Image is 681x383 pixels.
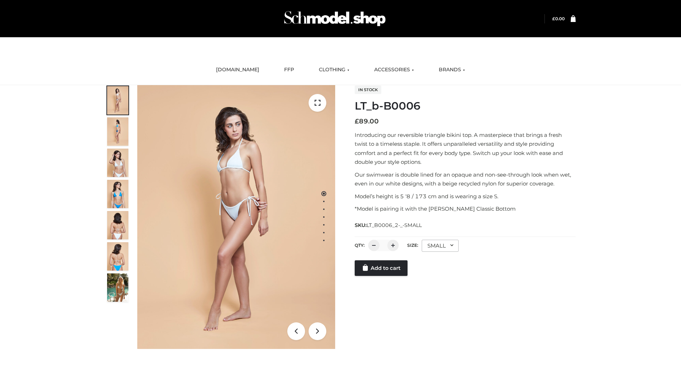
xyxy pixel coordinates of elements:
a: £0.00 [552,16,565,21]
a: ACCESSORIES [369,62,419,78]
div: SMALL [422,240,459,252]
span: SKU: [355,221,422,229]
p: Introducing our reversible triangle bikini top. A masterpiece that brings a fresh twist to a time... [355,131,576,167]
img: ArielClassicBikiniTop_CloudNine_AzureSky_OW114ECO_1 [137,85,335,349]
label: QTY: [355,243,365,248]
img: ArielClassicBikiniTop_CloudNine_AzureSky_OW114ECO_8-scaled.jpg [107,242,128,271]
img: ArielClassicBikiniTop_CloudNine_AzureSky_OW114ECO_1-scaled.jpg [107,86,128,115]
span: £ [355,117,359,125]
bdi: 0.00 [552,16,565,21]
a: Add to cart [355,260,408,276]
bdi: 89.00 [355,117,379,125]
span: In stock [355,85,381,94]
img: ArielClassicBikiniTop_CloudNine_AzureSky_OW114ECO_3-scaled.jpg [107,149,128,177]
p: Our swimwear is double lined for an opaque and non-see-through look when wet, even in our white d... [355,170,576,188]
img: Arieltop_CloudNine_AzureSky2.jpg [107,273,128,302]
p: *Model is pairing it with the [PERSON_NAME] Classic Bottom [355,204,576,213]
a: [DOMAIN_NAME] [211,62,265,78]
h1: LT_b-B0006 [355,100,576,112]
label: Size: [407,243,418,248]
span: £ [552,16,555,21]
img: ArielClassicBikiniTop_CloudNine_AzureSky_OW114ECO_7-scaled.jpg [107,211,128,239]
img: ArielClassicBikiniTop_CloudNine_AzureSky_OW114ECO_2-scaled.jpg [107,117,128,146]
a: BRANDS [433,62,470,78]
span: LT_B0006_2-_-SMALL [366,222,422,228]
a: FFP [279,62,299,78]
a: CLOTHING [314,62,355,78]
p: Model’s height is 5 ‘8 / 173 cm and is wearing a size S. [355,192,576,201]
img: Schmodel Admin 964 [282,5,388,33]
img: ArielClassicBikiniTop_CloudNine_AzureSky_OW114ECO_4-scaled.jpg [107,180,128,208]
